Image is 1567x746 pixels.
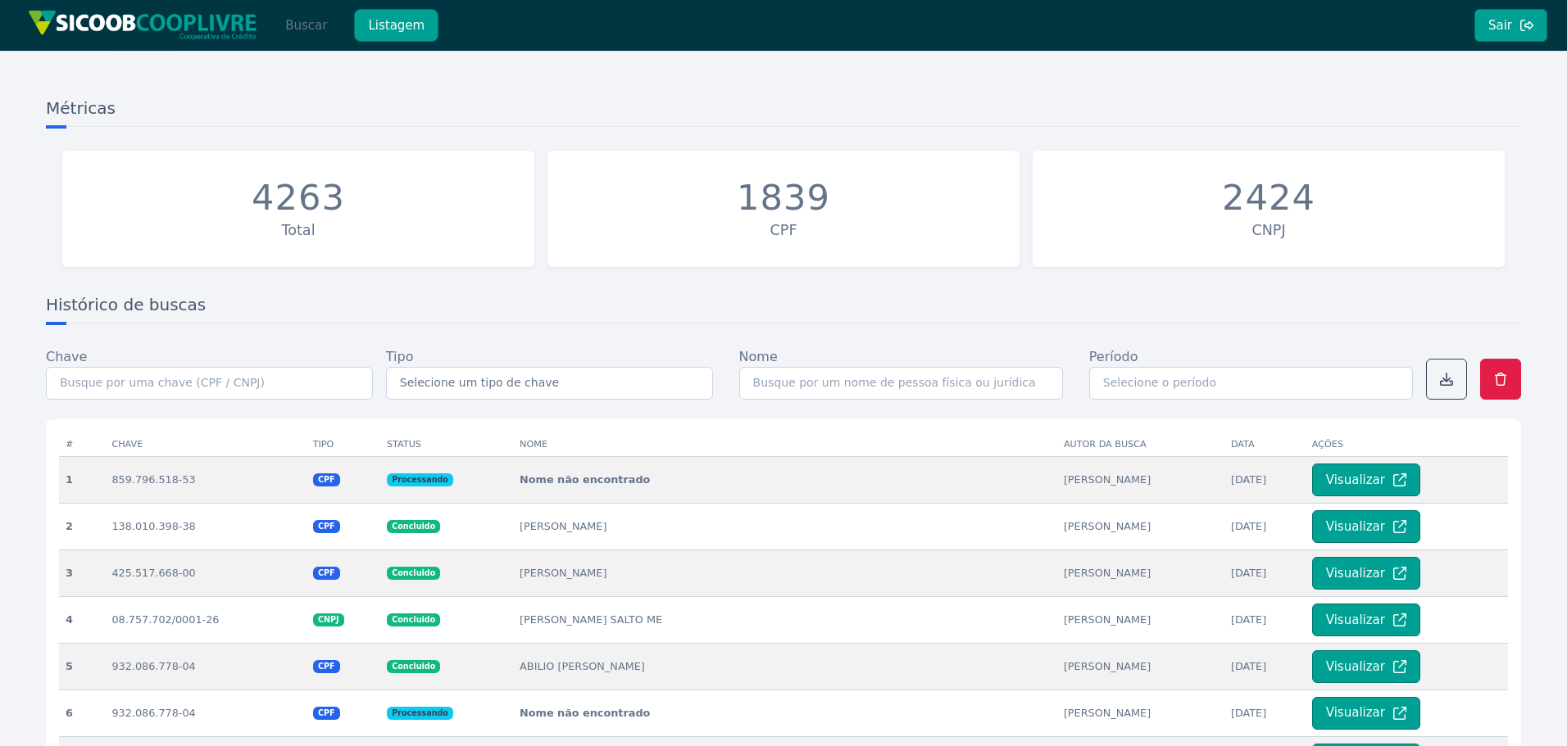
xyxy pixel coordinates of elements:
button: Visualizar [1312,604,1420,636]
span: Concluido [387,613,440,626]
button: Visualizar [1312,557,1420,590]
th: 4 [59,596,105,643]
span: CPF [313,473,340,486]
td: Nome não encontrado [513,456,1057,503]
td: [PERSON_NAME] [1057,643,1224,689]
th: Autor da busca [1057,432,1224,457]
th: Chave [105,432,306,457]
td: ABILIO [PERSON_NAME] [513,643,1057,689]
input: Selecione o período [1089,367,1413,400]
button: Visualizar [1312,697,1420,730]
label: Chave [46,347,87,367]
button: Listagem [354,9,438,42]
input: Busque por um nome de pessoa física ou jurídica [739,367,1063,400]
td: [PERSON_NAME] [1057,596,1224,643]
div: 4263 [252,177,345,219]
td: [DATE] [1224,643,1306,689]
h3: Métricas [46,97,1521,127]
td: [PERSON_NAME] [1057,689,1224,736]
button: Visualizar [1312,650,1420,683]
td: [DATE] [1224,456,1306,503]
td: [DATE] [1224,503,1306,549]
td: 932.086.778-04 [105,643,306,689]
td: [DATE] [1224,596,1306,643]
th: 3 [59,549,105,596]
div: 2424 [1222,177,1315,219]
label: Período [1089,347,1138,367]
span: Concluido [387,660,440,673]
td: 425.517.668-00 [105,549,306,596]
span: CPF [313,520,340,533]
span: CNPJ [313,613,344,626]
button: Sair [1474,9,1547,42]
label: Tipo [386,347,414,367]
div: CPF [556,219,1011,241]
td: [DATE] [1224,689,1306,736]
td: [PERSON_NAME] [513,549,1057,596]
td: [PERSON_NAME] SALTO ME [513,596,1057,643]
td: 932.086.778-04 [105,689,306,736]
h3: Histórico de buscas [46,293,1521,323]
th: 5 [59,643,105,689]
div: 1839 [737,177,830,219]
label: Nome [739,347,778,367]
span: CPF [313,707,340,720]
td: [PERSON_NAME] [1057,503,1224,549]
button: Visualizar [1312,463,1420,496]
td: [DATE] [1224,549,1306,596]
button: Visualizar [1312,510,1420,543]
span: CPF [313,567,340,580]
td: [PERSON_NAME] [513,503,1057,549]
th: # [59,432,105,457]
span: CPF [313,660,340,673]
div: CNPJ [1041,219,1497,241]
span: Concluido [387,567,440,580]
th: Nome [513,432,1057,457]
img: img/sicoob_cooplivre.png [28,10,257,40]
th: 1 [59,456,105,503]
div: Total [70,219,526,241]
td: [PERSON_NAME] [1057,456,1224,503]
th: 2 [59,503,105,549]
th: Ações [1306,432,1508,457]
td: 859.796.518-53 [105,456,306,503]
td: 08.757.702/0001-26 [105,596,306,643]
span: Processando [387,707,453,720]
td: Nome não encontrado [513,689,1057,736]
td: [PERSON_NAME] [1057,549,1224,596]
button: Buscar [271,9,341,42]
span: Processando [387,473,453,486]
span: Concluido [387,520,440,533]
th: 6 [59,689,105,736]
th: Tipo [307,432,380,457]
th: Data [1224,432,1306,457]
td: 138.010.398-38 [105,503,306,549]
input: Busque por uma chave (CPF / CNPJ) [46,367,373,400]
th: Status [380,432,513,457]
